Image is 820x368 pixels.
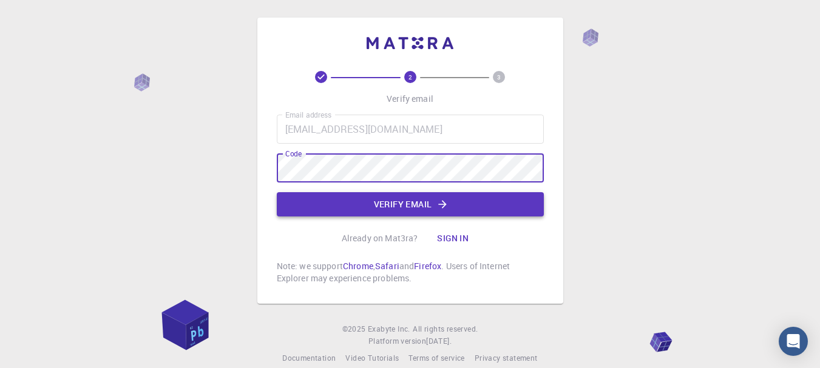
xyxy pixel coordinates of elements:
a: Chrome [343,260,373,272]
a: Safari [375,260,399,272]
text: 3 [497,73,501,81]
span: Exabyte Inc. [368,324,410,333]
label: Code [285,149,302,159]
a: Firefox [414,260,441,272]
div: Open Intercom Messenger [779,327,808,356]
span: All rights reserved. [413,323,478,335]
a: Exabyte Inc. [368,323,410,335]
span: Terms of service [408,353,464,363]
span: Video Tutorials [345,353,399,363]
p: Verify email [387,93,433,105]
a: [DATE]. [426,335,452,347]
a: Terms of service [408,352,464,364]
text: 2 [408,73,412,81]
a: Documentation [282,352,336,364]
span: Privacy statement [475,353,538,363]
p: Already on Mat3ra? [342,232,418,244]
label: Email address [285,110,331,120]
span: © 2025 [342,323,368,335]
button: Verify email [277,192,544,216]
span: Documentation [282,353,336,363]
button: Sign in [427,226,478,250]
a: Video Tutorials [345,352,399,364]
p: Note: we support , and . Users of Internet Explorer may experience problems. [277,260,544,284]
a: Privacy statement [475,352,538,364]
span: [DATE] . [426,336,452,346]
span: Platform version [368,335,426,347]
